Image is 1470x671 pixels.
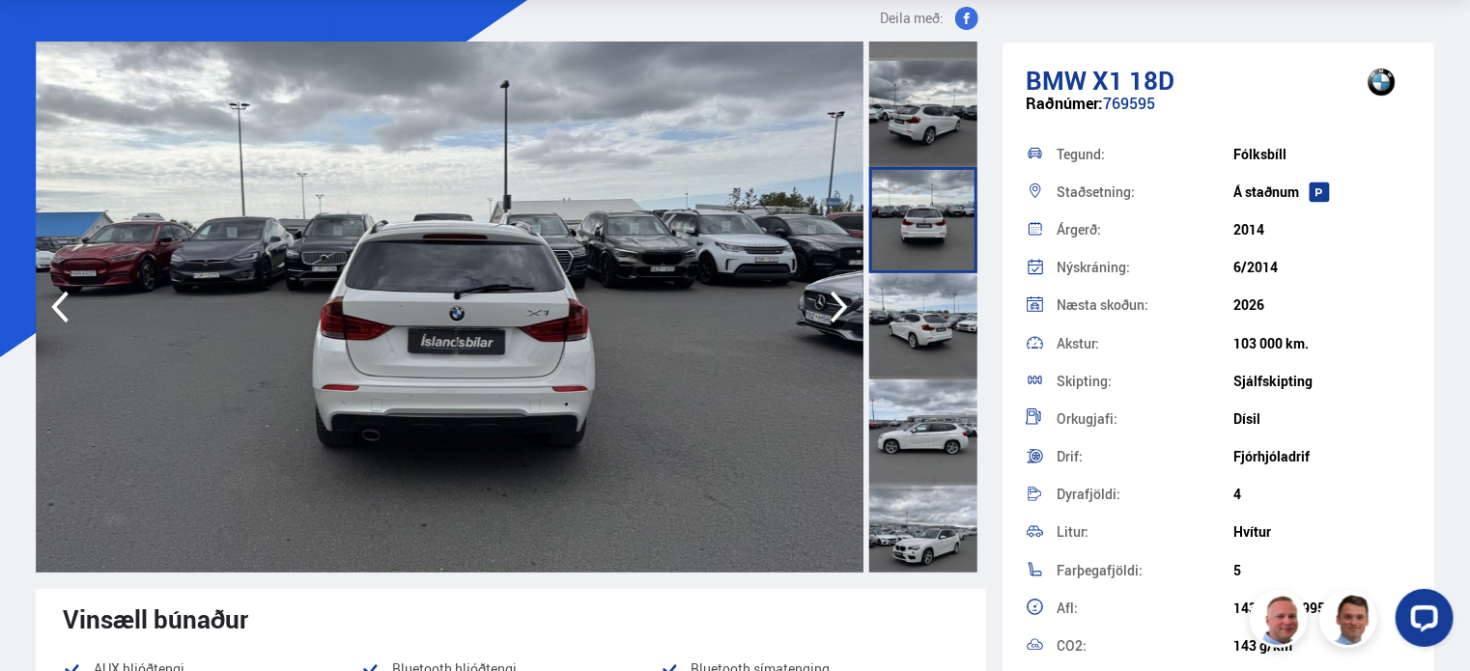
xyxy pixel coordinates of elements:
[1026,63,1087,98] span: BMW
[1057,488,1233,501] div: Dyrafjöldi:
[1026,93,1103,114] span: Raðnúmer:
[36,42,863,573] img: 3330884.jpeg
[1057,525,1233,539] div: Litur:
[1234,449,1411,464] div: Fjórhjóladrif
[1343,52,1420,112] img: brand logo
[1234,297,1411,313] div: 2026
[1380,581,1461,662] iframe: LiveChat chat widget
[1234,374,1411,389] div: Sjálfskipting
[1057,639,1233,653] div: CO2:
[1057,601,1233,615] div: Afl:
[872,7,986,30] button: Deila með:
[1253,593,1311,651] img: siFngHWaQ9KaOqBr.png
[1057,298,1233,312] div: Næsta skoðun:
[1092,63,1174,98] span: X1 18D
[1234,222,1411,238] div: 2014
[1057,337,1233,350] div: Akstur:
[1057,148,1233,161] div: Tegund:
[1057,412,1233,426] div: Orkugjafi:
[1234,336,1411,351] div: 103 000 km.
[1057,223,1233,237] div: Árgerð:
[1234,184,1411,200] div: Á staðnum
[1057,450,1233,463] div: Drif:
[1057,261,1233,274] div: Nýskráning:
[63,604,959,633] div: Vinsæll búnaður
[1234,260,1411,275] div: 6/2014
[1234,601,1411,616] div: 143 hö. / 1.995 cc.
[1234,563,1411,578] div: 5
[1234,411,1411,427] div: Dísil
[1026,95,1411,132] div: 769595
[1057,185,1233,199] div: Staðsetning:
[1234,487,1411,502] div: 4
[1057,564,1233,577] div: Farþegafjöldi:
[1234,524,1411,540] div: Hvítur
[1057,375,1233,388] div: Skipting:
[1234,147,1411,162] div: Fólksbíll
[1234,638,1411,654] div: 143 g/km
[1322,593,1380,651] img: FbJEzSuNWCJXmdc-.webp
[880,7,944,30] span: Deila með:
